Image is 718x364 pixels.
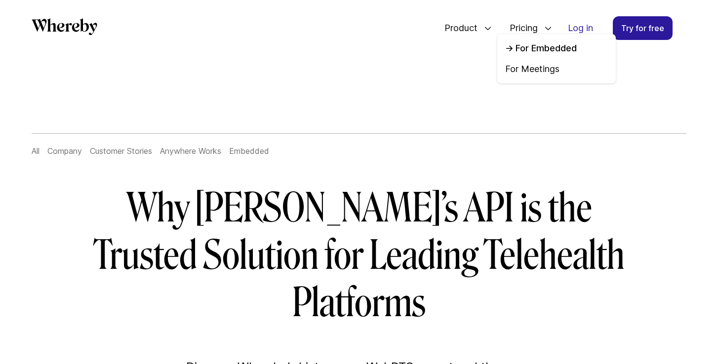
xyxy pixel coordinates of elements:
[435,12,480,44] span: Product
[560,17,601,39] a: Log in
[90,146,152,156] a: Customer Stories
[32,18,97,38] a: Whereby
[500,12,540,44] span: Pricing
[32,146,40,156] a: All
[505,42,608,55] a: For Embedded
[32,18,97,35] svg: Whereby
[160,146,221,156] a: Anywhere Works
[75,184,643,327] h1: Why [PERSON_NAME]’s API is the Trusted Solution for Leading Telehealth Platforms
[229,146,269,156] a: Embedded
[613,16,673,40] a: Try for free
[47,146,82,156] a: Company
[505,63,608,75] a: For Meetings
